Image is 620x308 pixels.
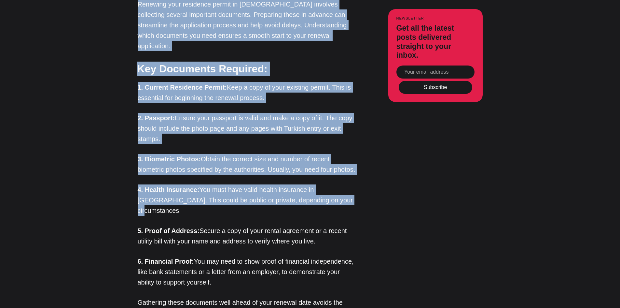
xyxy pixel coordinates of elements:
strong: 6. Financial Proof: [138,258,194,265]
button: Subscribe [399,81,472,94]
small: Newsletter [396,16,475,20]
strong: Key Documents Required: [137,63,268,75]
h3: Get all the latest posts delivered straight to your inbox. [396,24,475,60]
p: Ensure your passport is valid and make a copy of it. The copy should include the photo page and a... [138,113,356,144]
strong: 3. Biometric Photos: [138,155,201,163]
p: Obtain the correct size and number of recent biometric photos specified by the authorities. Usual... [138,154,356,175]
input: Your email address [396,66,475,79]
strong: 2. Passport: [138,114,175,122]
strong: 1. Current Residence Permit: [138,84,227,91]
p: Keep a copy of your existing permit. This is essential for beginning the renewal process. [138,82,356,103]
p: You may need to show proof of financial independence, like bank statements or a letter from an em... [138,256,356,287]
strong: 4. Health Insurance: [138,186,200,193]
p: Secure a copy of your rental agreement or a recent utility bill with your name and address to ver... [138,226,356,246]
p: You must have valid health insurance in [GEOGRAPHIC_DATA]. This could be public or private, depen... [138,184,356,216]
strong: 5. Proof of Address: [138,227,200,234]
